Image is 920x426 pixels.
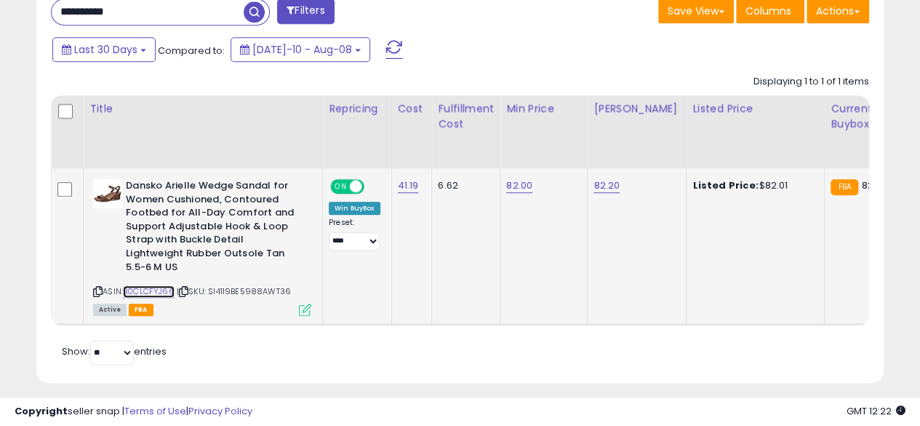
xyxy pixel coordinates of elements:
[129,304,153,316] span: FBA
[506,101,581,117] div: Min Price
[692,179,813,192] div: $82.01
[506,178,532,193] a: 82.00
[93,179,311,315] div: ASIN:
[862,178,885,192] span: 82.01
[93,304,127,316] span: All listings currently available for purchase on Amazon
[831,179,857,195] small: FBA
[745,4,791,18] span: Columns
[74,42,137,57] span: Last 30 Days
[438,101,494,132] div: Fulfillment Cost
[398,178,419,193] a: 41.19
[398,101,426,117] div: Cost
[329,101,385,117] div: Repricing
[62,344,167,358] span: Show: entries
[332,181,350,193] span: ON
[126,179,303,277] b: Dansko Arielle Wedge Sandal for Women Cushioned, Contoured Footbed for All-Day Comfort and Suppor...
[15,404,68,418] strong: Copyright
[831,101,905,132] div: Current Buybox Price
[593,178,620,193] a: 82.20
[15,405,252,419] div: seller snap | |
[124,404,186,418] a: Terms of Use
[52,37,156,62] button: Last 30 Days
[252,42,352,57] span: [DATE]-10 - Aug-08
[329,218,380,251] div: Preset:
[188,404,252,418] a: Privacy Policy
[177,285,291,297] span: | SKU: SI4119BE5988AWT36
[362,181,385,193] span: OFF
[329,202,380,215] div: Win BuyBox
[692,101,818,117] div: Listed Price
[593,101,680,117] div: [PERSON_NAME]
[158,44,225,58] span: Compared to:
[753,75,869,89] div: Displaying 1 to 1 of 1 items
[438,179,489,192] div: 6.62
[123,285,175,298] a: B0CLCFYJ66
[847,404,905,418] span: 2025-09-8 12:22 GMT
[93,179,122,208] img: 31RV7T4PLZL._SL40_.jpg
[692,178,759,192] b: Listed Price:
[231,37,370,62] button: [DATE]-10 - Aug-08
[89,101,316,117] div: Title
